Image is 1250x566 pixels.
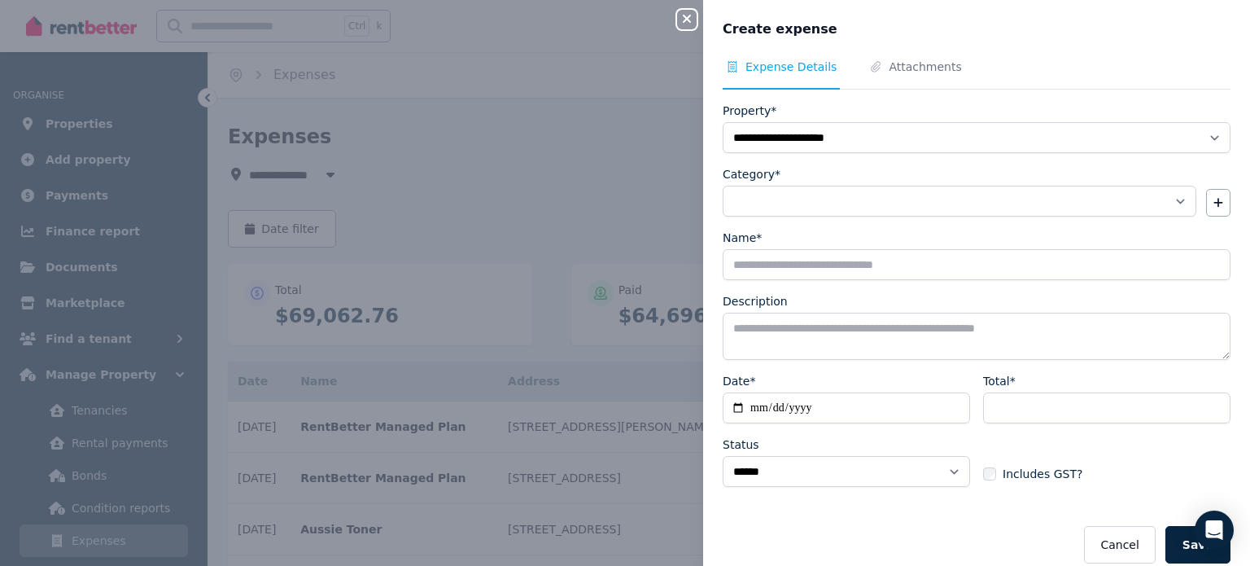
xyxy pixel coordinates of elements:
input: Includes GST? [983,467,996,480]
button: Save [1165,526,1230,564]
span: Attachments [889,59,961,75]
nav: Tabs [723,59,1230,90]
label: Status [723,437,759,453]
label: Category* [723,166,780,182]
label: Description [723,293,788,309]
div: Open Intercom Messenger [1195,511,1234,550]
span: Includes GST? [1003,466,1082,482]
span: Expense Details [745,59,837,75]
span: Create expense [723,20,837,39]
label: Total* [983,373,1016,389]
label: Date* [723,373,755,389]
button: Cancel [1084,526,1155,564]
label: Name* [723,230,762,246]
label: Property* [723,103,776,119]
